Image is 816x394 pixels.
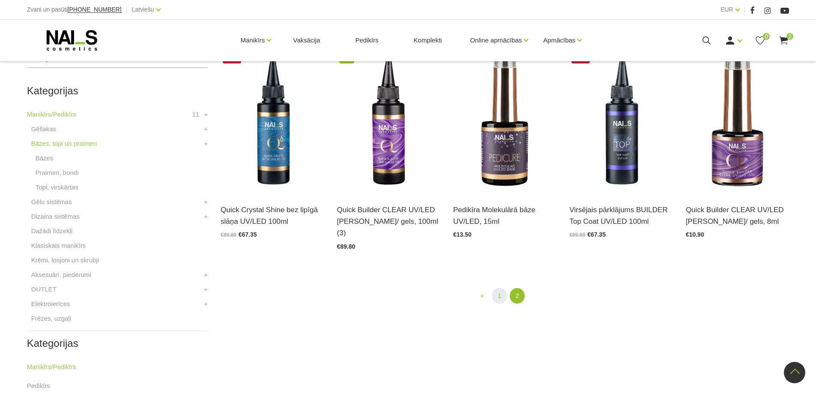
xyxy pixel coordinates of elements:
[204,124,208,134] a: +
[569,204,673,227] a: Virsējais pārklājums BUILDER Top Coat UV/LED 100ml
[510,288,524,304] a: 2
[587,231,606,238] span: €67.35
[475,288,489,303] a: Previous
[239,231,257,238] span: €67.35
[27,4,122,15] div: Zvani un pasūti
[481,292,484,299] span: «
[31,299,70,309] a: Elektroierīces
[763,33,770,40] span: 0
[31,284,57,295] a: OUTLET
[453,51,556,193] img: Pateicoties molekulārās bāzes konsistencei, tā nepadara nagus biezus, samazinot traumēšanas risku...
[204,270,208,280] a: +
[31,211,80,222] a: Dizaina sistēmas
[36,168,79,178] a: Praimeri, bondi
[204,211,208,222] a: +
[204,138,208,149] a: +
[241,23,265,57] a: Manikīrs
[192,109,199,120] span: 11
[755,35,765,46] a: 0
[221,204,324,227] a: Quick Crystal Shine bez lipīgā slāņa UV/LED 100ml
[337,51,440,193] img: Quick Builder Clear – caurspīdīga bāze/gels. Šī bāze/gels ir unikāls produkts ar daudz izmantošan...
[744,4,746,15] span: |
[492,288,507,304] a: 1
[27,381,50,391] a: Pedikīrs
[31,226,73,236] a: Dažādi līdzekļi
[720,4,733,15] a: EUR
[132,4,154,15] a: Latviešu
[407,20,449,61] a: Komplekti
[337,243,356,250] span: €89.80
[543,23,575,57] a: Apmācības
[453,204,556,227] a: Pedikīra Molekulārā bāze UV/LED, 15ml
[204,197,208,207] a: +
[686,204,789,227] a: Quick Builder CLEAR UV/LED [PERSON_NAME]/ gels, 8ml
[470,23,522,57] a: Online apmācības
[204,109,208,120] a: +
[31,255,99,265] a: Krēmi, losjoni un skrubji
[27,85,208,96] h2: Kategorijas
[778,35,789,46] a: 2
[36,153,54,163] a: Bāzes
[36,182,78,192] a: Topi, virskārtas
[27,338,208,349] h2: Kategorijas
[31,124,56,134] a: Gēllakas
[31,270,91,280] a: Aksesuāri, piederumi
[31,313,71,324] a: Frēzes, uzgaļi
[221,288,789,304] nav: catalog-product-list
[221,51,324,193] img: Virsējais pārklājums bez lipīgā slāņa un UV zilā pārklājuma. Nodrošina izcilu spīdumu manikīram l...
[337,204,440,239] a: Quick Builder CLEAR UV/LED [PERSON_NAME]/ gels, 100ml (3)
[31,241,86,251] a: Klasiskais manikīrs
[27,109,76,120] a: Manikīrs/Pedikīrs
[68,6,122,13] a: [PHONE_NUMBER]
[686,231,704,238] span: €10.90
[569,232,585,238] span: €89.80
[31,197,72,207] a: Gēlu sistēmas
[686,51,789,193] img: Quick Builder Clear Caurspīdīga bāze/gels. Šī bāze/gels ir unikāls produkts ar daudz izmantošanas...
[453,231,472,238] span: €13.50
[348,20,385,61] a: Pedikīrs
[569,51,673,193] img: Builder Top virsējais pārklājums bez lipīgā slāņa gēllakas/gēla pārklājuma izlīdzināšanai un nost...
[221,232,236,238] span: €89.80
[204,299,208,309] a: +
[786,33,793,40] span: 2
[204,284,208,295] a: +
[27,362,76,372] a: Manikīrs/Pedikīrs
[126,4,128,15] span: |
[286,20,327,61] a: Vaksācija
[31,138,97,149] a: Bāzes, topi un praimeri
